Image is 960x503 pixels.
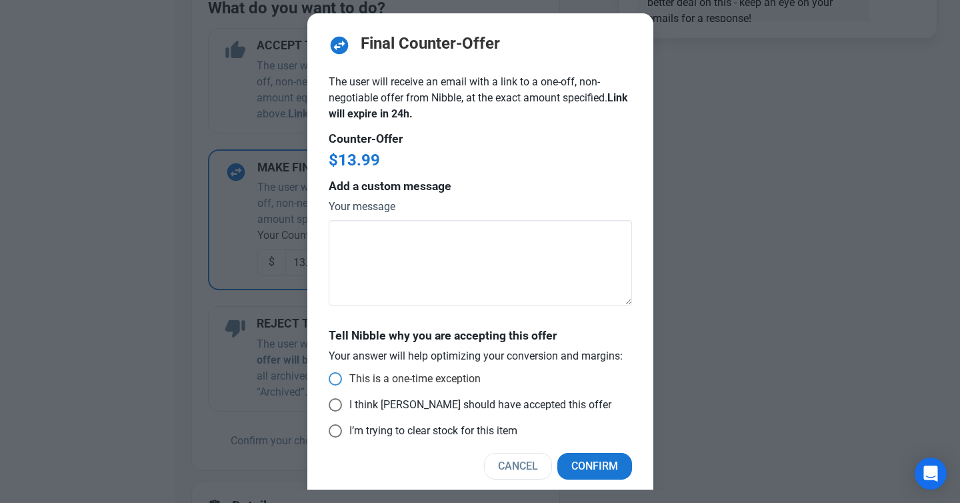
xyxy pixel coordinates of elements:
[915,458,947,490] div: Open Intercom Messenger
[498,458,538,474] span: Cancel
[484,453,552,480] button: Cancel
[342,372,481,386] span: This is a one-time exception
[557,453,632,480] button: Confirm
[342,398,611,412] span: I think [PERSON_NAME] should have accepted this offer
[329,199,632,215] label: Your message
[361,35,500,53] h2: Final Counter-Offer
[329,330,632,343] h4: Tell Nibble why you are accepting this offer
[329,35,350,56] span: swap_horizontal_circle
[342,424,517,438] span: I’m trying to clear stock for this item
[571,458,618,474] span: Confirm
[329,133,632,146] h4: Counter-Offer
[329,348,632,364] p: Your answer will help optimizing your conversion and margins:
[329,74,632,122] p: The user will receive an email with a link to a one-off, non-negotiable offer from Nibble, at the...
[329,180,632,193] h4: Add a custom message
[329,151,632,169] h2: $13.99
